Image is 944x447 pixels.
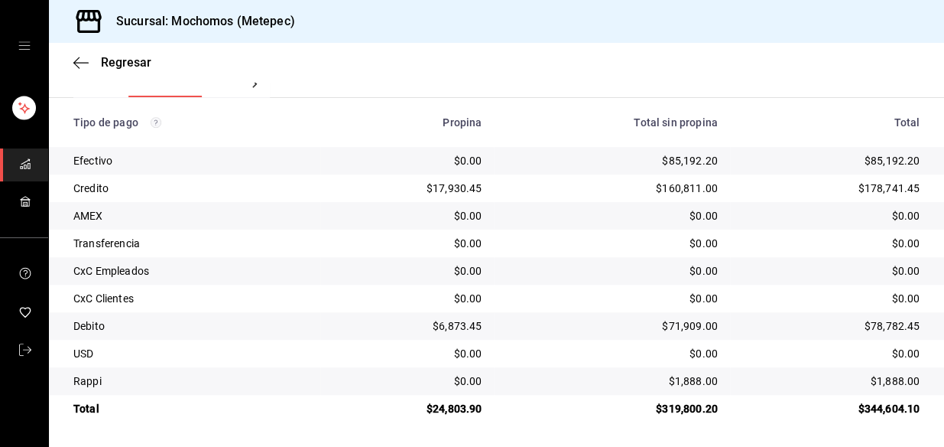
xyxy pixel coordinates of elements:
div: $319,800.20 [506,401,717,416]
div: $71,909.00 [506,318,717,334]
div: $6,873.45 [333,318,482,334]
button: Ver resumen [128,71,203,97]
div: Efectivo [73,153,308,168]
div: $0.00 [742,263,920,279]
div: Rappi [73,374,308,389]
div: $0.00 [506,208,717,223]
div: $0.00 [333,374,482,389]
div: Total [742,116,920,129]
div: Total [73,401,308,416]
div: Debito [73,318,308,334]
div: Tipo de pago [73,116,308,129]
div: $0.00 [506,291,717,306]
div: $0.00 [506,236,717,251]
svg: Los pagos realizados con Pay y otras terminales son montos brutos. [151,117,161,128]
button: Regresar [73,55,151,70]
div: $1,888.00 [742,374,920,389]
div: $344,604.10 [742,401,920,416]
div: CxC Clientes [73,291,308,306]
div: $0.00 [333,153,482,168]
div: $17,930.45 [333,181,482,196]
div: $0.00 [506,346,717,361]
div: $0.00 [742,208,920,223]
div: $24,803.90 [333,401,482,416]
div: $0.00 [333,208,482,223]
div: Total sin propina [506,116,717,129]
button: open drawer [18,40,31,52]
div: $0.00 [742,236,920,251]
div: $0.00 [506,263,717,279]
div: $0.00 [333,346,482,361]
div: CxC Empleados [73,263,308,279]
div: $0.00 [333,263,482,279]
div: USD [73,346,308,361]
div: Propina [333,116,482,129]
div: $85,192.20 [506,153,717,168]
div: $0.00 [742,291,920,306]
span: Regresar [101,55,151,70]
div: $85,192.20 [742,153,920,168]
div: $0.00 [333,291,482,306]
h3: Sucursal: Mochomos (Metepec) [104,12,295,31]
div: AMEX [73,208,308,223]
div: Credito [73,181,308,196]
div: Transferencia [73,236,308,251]
div: $1,888.00 [506,374,717,389]
button: Ver pagos [228,71,285,97]
div: $160,811.00 [506,181,717,196]
div: navigation tabs [128,71,239,97]
div: $78,782.45 [742,318,920,334]
div: $178,741.45 [742,181,920,196]
div: $0.00 [333,236,482,251]
div: $0.00 [742,346,920,361]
